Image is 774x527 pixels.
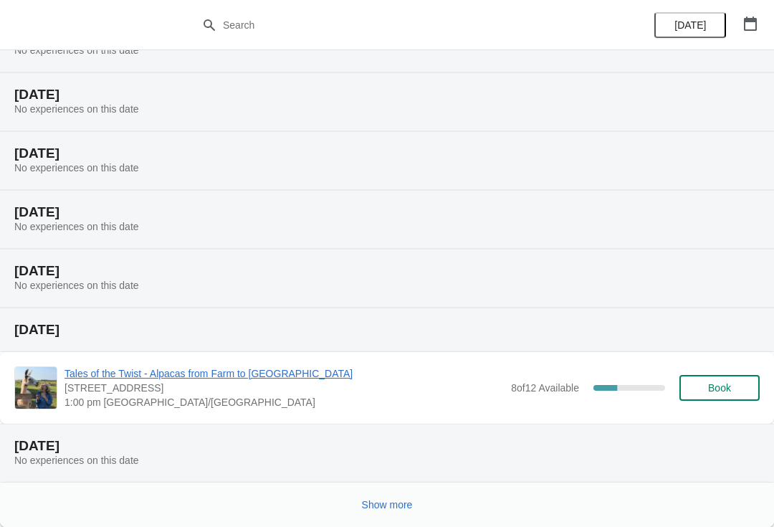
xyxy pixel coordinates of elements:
button: [DATE] [654,12,726,38]
input: Search [222,12,580,38]
button: Book [679,375,760,401]
span: 8 of 12 Available [511,382,579,394]
span: [DATE] [674,19,706,31]
span: No experiences on this date [14,455,139,466]
span: No experiences on this date [14,162,139,174]
h2: [DATE] [14,264,760,278]
h2: [DATE] [14,439,760,453]
h2: [DATE] [14,323,760,337]
span: Book [708,382,731,394]
span: No experiences on this date [14,221,139,232]
img: Tales of the Twist - Alpacas from Farm to Yarn | 5627 Route 12, Tyne Valley, PE, Canada | 1:00 pm... [15,367,57,409]
button: Show more [356,492,419,518]
span: 1:00 pm [GEOGRAPHIC_DATA]/[GEOGRAPHIC_DATA] [64,395,504,409]
span: No experiences on this date [14,44,139,56]
span: Show more [362,499,413,511]
h2: [DATE] [14,205,760,219]
h2: [DATE] [14,87,760,102]
span: No experiences on this date [14,280,139,291]
span: No experiences on this date [14,103,139,115]
h2: [DATE] [14,146,760,161]
span: [STREET_ADDRESS] [64,381,504,395]
span: Tales of the Twist - Alpacas from Farm to [GEOGRAPHIC_DATA] [64,366,504,381]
